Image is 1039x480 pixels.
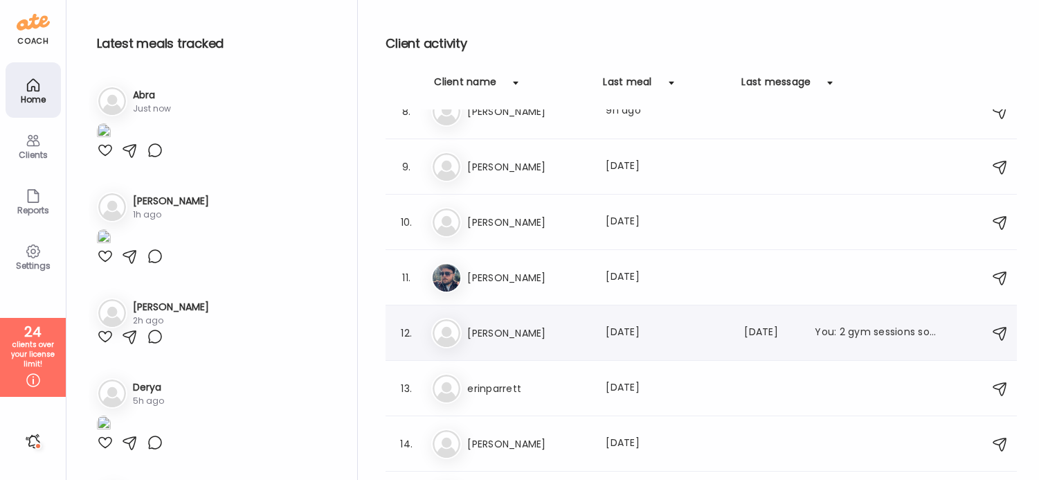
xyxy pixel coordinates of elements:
img: images%2Fw52rO0rltTO3dTMkIwpKaV4OyAr1%2FOBkd2inJryaSKvejPARy%2Fsp23491eRqrwmijcYig1_1080 [97,123,111,142]
div: 12. [398,325,415,341]
h3: [PERSON_NAME] [467,436,589,452]
div: [DATE] [606,269,728,286]
h3: [PERSON_NAME] [467,159,589,175]
img: bg-avatar-default.svg [98,299,126,327]
div: 9. [398,159,415,175]
h3: Derya [133,380,164,395]
img: bg-avatar-default.svg [433,153,460,181]
img: bg-avatar-default.svg [433,375,460,402]
div: [DATE] [606,325,728,341]
div: Settings [8,261,58,270]
img: bg-avatar-default.svg [433,319,460,347]
h3: [PERSON_NAME] [133,194,209,208]
div: [DATE] [744,325,798,341]
div: 5h ago [133,395,164,407]
img: images%2FW5bUkVudFseZLJCKQz4CMguAc6u1%2FIXNQs5axKpLyrRfyozUd%2Fa4EnSI007odvtlsZ4BZ3_1080 [97,416,111,434]
div: You: 2 gym sessions so far this week!! Do you have any protein powder left? I would suggest going... [815,325,937,341]
div: Reports [8,206,58,215]
img: bg-avatar-default.svg [433,208,460,236]
img: images%2FuB60YQxtNTQbhUQCn5X3Sihjrq92%2F6TPqBcqHpIGBmVoVCIKM%2F1ptUrrxR6dsWNErnqS7I_1080 [97,229,111,248]
div: Last meal [603,75,651,97]
div: [DATE] [606,380,728,397]
img: bg-avatar-default.svg [98,380,126,407]
img: ate [17,11,50,33]
div: Home [8,95,58,104]
div: Clients [8,150,58,159]
div: clients over your license limit! [5,340,61,369]
div: coach [17,35,48,47]
div: [DATE] [606,214,728,231]
img: bg-avatar-default.svg [98,193,126,221]
div: Client name [434,75,496,97]
div: 9h ago [606,103,728,120]
h3: [PERSON_NAME] [133,300,209,314]
div: 24 [5,323,61,340]
div: Last message [741,75,811,97]
div: 2h ago [133,314,209,327]
h2: Client activity [386,33,1017,54]
img: bg-avatar-default.svg [433,430,460,458]
div: 14. [398,436,415,452]
div: 1h ago [133,208,209,221]
h3: Abra [133,88,171,103]
h3: [PERSON_NAME] [467,325,589,341]
div: 13. [398,380,415,397]
div: [DATE] [606,159,728,175]
h3: [PERSON_NAME] [467,103,589,120]
h2: Latest meals tracked [97,33,335,54]
h3: [PERSON_NAME] [467,269,589,286]
div: 8. [398,103,415,120]
div: 11. [398,269,415,286]
div: Just now [133,103,171,115]
img: avatars%2FqfN6MOReJKbUSuDM5i6AZ6bwkYH2 [433,264,460,292]
div: 10. [398,214,415,231]
h3: erinparrett [467,380,589,397]
img: bg-avatar-default.svg [98,87,126,115]
div: [DATE] [606,436,728,452]
h3: [PERSON_NAME] [467,214,589,231]
img: bg-avatar-default.svg [433,98,460,125]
